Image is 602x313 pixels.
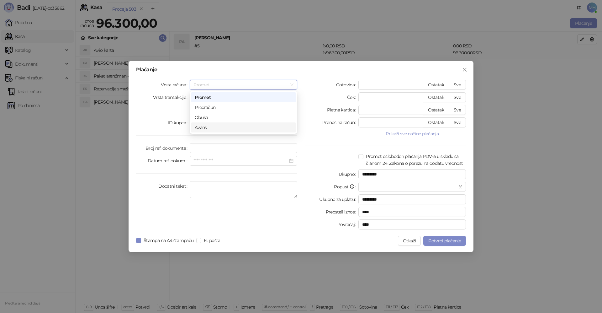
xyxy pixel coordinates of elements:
label: Popust [334,182,358,192]
label: Ukupno [339,169,359,179]
button: Close [460,65,470,75]
label: Ček [347,92,358,102]
button: Potvrdi plaćanje [423,236,466,246]
span: close [462,67,467,72]
label: Vrsta transakcije [153,92,190,102]
div: Predračun [195,104,292,111]
label: Gotovina [336,80,358,90]
span: Promet oslobođen plaćanja PDV-a u skladu sa članom 24. Zakona o porezu na dodatu vrednost [363,153,466,167]
label: Datum ref. dokum. [148,156,190,166]
span: Zatvori [460,67,470,72]
button: Otkaži [398,236,421,246]
span: Štampa na A4 štampaču [141,237,196,244]
button: Ostatak [423,105,449,115]
button: Sve [449,117,466,127]
label: Prenos na račun [322,117,359,127]
input: Broj ref. dokumenta [190,143,297,153]
div: Obuka [191,112,296,122]
button: Sve [449,105,466,115]
button: Sve [449,80,466,90]
div: Plaćanje [136,67,466,72]
div: Obuka [195,114,292,121]
label: Broj ref. dokumenta [145,143,190,153]
div: Promet [191,92,296,102]
label: Dodatni tekst [158,181,190,191]
button: Prikaži sve načine plaćanja [358,130,466,138]
button: Sve [449,92,466,102]
button: Ostatak [423,92,449,102]
label: Povraćaj [337,219,358,229]
label: Vrsta računa [161,80,190,90]
label: Platna kartica [327,105,358,115]
label: ID kupca [168,118,190,128]
textarea: Dodatni tekst [190,181,297,198]
div: Predračun [191,102,296,112]
label: Preostali iznos [326,207,359,217]
span: Potvrdi plaćanje [428,238,461,244]
span: Promet [193,80,293,89]
button: Ostatak [423,80,449,90]
div: Avans [195,124,292,131]
span: El. pošta [201,237,223,244]
div: Avans [191,122,296,132]
input: Popust [362,182,457,192]
input: Datum ref. dokum. [193,157,288,164]
label: Ukupno za uplatu [319,194,358,204]
div: Promet [195,94,292,101]
button: Ostatak [423,117,449,127]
